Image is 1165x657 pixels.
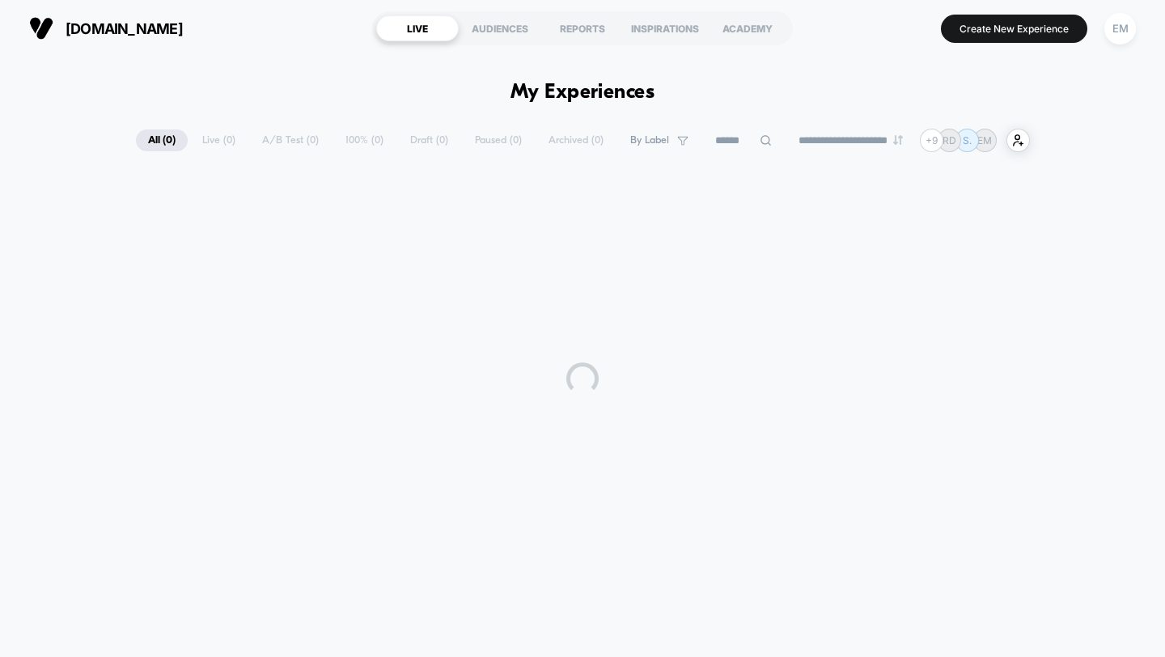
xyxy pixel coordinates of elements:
div: LIVE [376,15,459,41]
span: All ( 0 ) [136,129,188,151]
span: By Label [630,134,669,146]
span: [DOMAIN_NAME] [66,20,183,37]
img: end [893,135,903,145]
button: Create New Experience [941,15,1087,43]
button: [DOMAIN_NAME] [24,15,188,41]
p: S. [963,134,972,146]
div: INSPIRATIONS [624,15,706,41]
p: EM [977,134,992,146]
div: + 9 [920,129,943,152]
p: RD [943,134,956,146]
img: Visually logo [29,16,53,40]
div: ACADEMY [706,15,789,41]
h1: My Experiences [510,81,655,104]
div: EM [1104,13,1136,45]
div: REPORTS [541,15,624,41]
div: AUDIENCES [459,15,541,41]
button: EM [1099,12,1141,45]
